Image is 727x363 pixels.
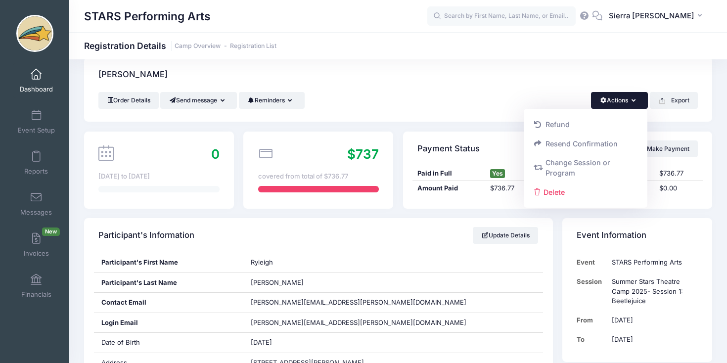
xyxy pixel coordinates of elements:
a: Make Payment [632,140,698,157]
a: Messages [13,186,60,221]
a: Financials [13,269,60,303]
a: Update Details [473,227,539,244]
a: Change Session or Program [529,153,643,183]
span: [DATE] [251,338,272,346]
span: Invoices [24,249,49,258]
div: Participant's Last Name [94,273,244,293]
h4: Event Information [577,222,646,250]
span: New [42,227,60,236]
span: Sierra [PERSON_NAME] [609,10,694,21]
button: Reminders [239,92,305,109]
a: Reports [13,145,60,180]
td: [DATE] [607,330,698,349]
span: Financials [21,290,51,299]
span: Reports [24,167,48,176]
span: Yes [490,169,505,178]
span: [PERSON_NAME][EMAIL_ADDRESS][PERSON_NAME][DOMAIN_NAME] [251,318,466,328]
a: Camp Overview [175,43,221,50]
a: Refund [529,115,643,134]
h4: Payment Status [417,135,480,163]
button: Actions [591,92,648,109]
a: Delete [529,182,643,201]
span: Event Setup [18,126,55,135]
input: Search by First Name, Last Name, or Email... [427,6,576,26]
td: From [577,311,607,330]
h4: [PERSON_NAME] [98,61,168,89]
td: To [577,330,607,349]
span: [PERSON_NAME][EMAIL_ADDRESS][PERSON_NAME][DOMAIN_NAME] [251,298,466,306]
button: Send message [160,92,237,109]
span: Ryleigh [251,258,273,266]
div: Amount Paid [412,183,485,193]
div: Login Email [94,313,244,333]
h1: STARS Performing Arts [84,5,211,28]
a: Registration List [230,43,276,50]
td: [DATE] [607,311,698,330]
span: Messages [20,208,52,217]
h1: Registration Details [84,41,276,51]
span: $737 [347,146,379,162]
div: covered from total of $736.77 [258,172,379,181]
div: Participant's First Name [94,253,244,272]
td: Session [577,272,607,311]
button: Export [650,92,698,109]
div: Date of Birth [94,333,244,353]
a: Dashboard [13,63,60,98]
a: Event Setup [13,104,60,139]
div: Paid in Full [412,169,485,179]
div: $736.77 [485,183,558,193]
span: 0 [211,146,220,162]
span: [PERSON_NAME] [251,278,304,286]
a: InvoicesNew [13,227,60,262]
div: $736.77 [654,169,703,179]
td: Event [577,253,607,272]
td: STARS Performing Arts [607,253,698,272]
td: Summer Stars Theatre Camp 2025- Session 1: Beetlejuice [607,272,698,311]
img: STARS Performing Arts [16,15,53,52]
div: $0.00 [654,183,703,193]
div: Contact Email [94,293,244,313]
h4: Participant's Information [98,222,194,250]
div: [DATE] to [DATE] [98,172,219,181]
a: Resend Confirmation [529,134,643,153]
span: Dashboard [20,85,53,93]
button: Sierra [PERSON_NAME] [602,5,712,28]
a: Order Details [98,92,159,109]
